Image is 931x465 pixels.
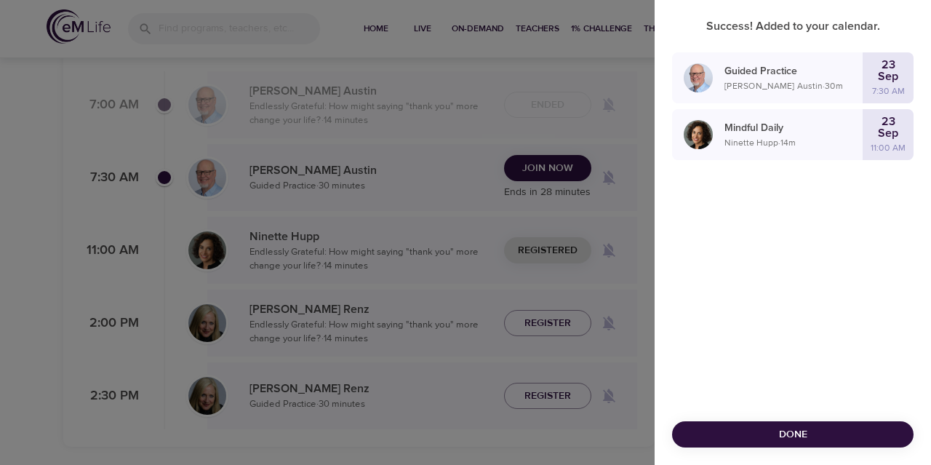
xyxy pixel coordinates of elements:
[724,121,863,136] p: Mindful Daily
[684,120,713,149] img: Ninette_Hupp-min.jpg
[684,426,902,444] span: Done
[672,421,914,448] button: Done
[882,59,895,71] p: 23
[724,64,863,79] p: Guided Practice
[878,127,898,139] p: Sep
[672,17,914,35] p: Success! Added to your calendar.
[882,116,895,127] p: 23
[724,79,863,92] p: [PERSON_NAME] Austin · 30 m
[878,71,898,82] p: Sep
[872,84,905,98] p: 7:30 AM
[684,63,713,92] img: Jim_Austin_Headshot_min.jpg
[871,141,906,154] p: 11:00 AM
[724,136,863,149] p: Ninette Hupp · 14 m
